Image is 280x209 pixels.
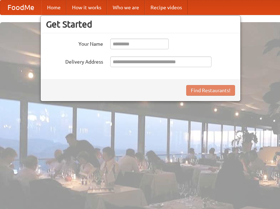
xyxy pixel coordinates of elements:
[66,0,107,15] a: How it works
[0,0,41,15] a: FoodMe
[107,0,145,15] a: Who we are
[41,0,66,15] a: Home
[145,0,188,15] a: Recipe videos
[46,19,235,30] h3: Get Started
[46,39,103,48] label: Your Name
[186,85,235,96] button: Find Restaurants!
[46,56,103,65] label: Delivery Address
